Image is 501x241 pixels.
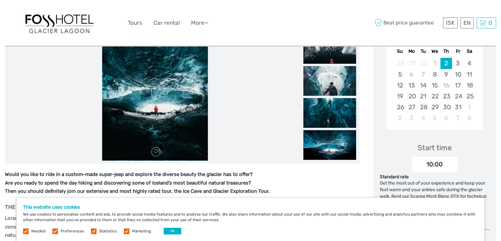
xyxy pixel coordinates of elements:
div: Choose Sunday, October 19th, 2025 [394,91,405,102]
div: Not available Wednesday, October 1st, 2025 [429,58,440,69]
img: 5d460e65191648d4bcbc04d690f19038_slider_thumbnail.jpeg [303,98,356,128]
div: Choose Wednesday, October 29th, 2025 [429,102,440,113]
div: Not available Sunday, September 28th, 2025 [394,58,405,69]
div: Choose Tuesday, October 28th, 2025 [417,102,429,113]
div: Choose Friday, October 17th, 2025 [452,80,463,91]
div: Choose Wednesday, October 15th, 2025 [429,80,440,91]
strong: THE TOUR [5,204,31,210]
div: Start time [418,143,452,153]
div: Not available Thursday, October 16th, 2025 [440,80,452,91]
strong: Are you ready to spend the day hiking and discovering some of Iceland’s most beautiful natural tr... [5,180,251,186]
div: Choose Saturday, October 11th, 2025 [464,69,475,80]
a: Car rental [153,18,180,28]
label: Preferences [61,228,84,234]
div: Not available Tuesday, October 7th, 2025 [417,69,429,80]
img: 1303-6910c56d-1cb8-4c54-b886-5f11292459f5_logo_big.jpg [23,11,96,35]
div: Choose Tuesday, November 4th, 2025 [417,113,429,123]
span: ISK [446,19,455,26]
div: Choose Saturday, November 8th, 2025 [464,113,475,123]
div: Mo [406,47,417,56]
div: Choose Friday, October 10th, 2025 [452,69,463,80]
div: Choose Monday, October 27th, 2025 [406,102,417,113]
img: d3e9a438799d42fa9677afe32cc6c30b_slider_thumbnail.jpeg [303,34,356,64]
div: Choose Sunday, November 2nd, 2025 [394,113,405,123]
div: Choose Thursday, October 2nd, 2025 [440,58,452,69]
img: f4374e921b95434581322da87db5f424_slider_thumbnail.jpeg [303,66,356,96]
label: Statistics [99,228,117,234]
span: 0 [487,19,493,26]
div: Not available Tuesday, September 30th, 2025 [417,58,429,69]
div: Choose Thursday, October 9th, 2025 [440,69,452,80]
div: Choose Wednesday, October 8th, 2025 [429,69,440,80]
div: Choose Thursday, October 30th, 2025 [440,102,452,113]
img: a514e2f0b1ee473bb78e6f57a378882f_slider_thumbnail.jpeg [303,130,356,160]
div: Choose Saturday, November 1st, 2025 [464,102,475,113]
div: Choose Wednesday, October 22nd, 2025 [429,91,440,102]
div: Get the most out of your experience and keep your feet warm and your ankles safe during the glaci... [380,180,489,219]
div: Choose Sunday, October 12th, 2025 [394,80,405,91]
strong: Then you should definitely join our extensive and most highly rated tour, the Ice Cave and Glacie... [5,188,270,194]
div: Standard rate [380,174,489,180]
div: Choose Monday, October 13th, 2025 [406,80,417,91]
div: Su [394,47,405,56]
div: Choose Monday, November 3rd, 2025 [406,113,417,123]
div: Choose Wednesday, November 5th, 2025 [429,113,440,123]
div: Choose Tuesday, October 21st, 2025 [417,91,429,102]
h5: This website uses cookies [23,204,478,210]
div: Choose Monday, October 20th, 2025 [406,91,417,102]
div: 10:00 [412,157,458,172]
div: EN [460,17,474,28]
div: Tu [417,47,429,56]
div: Choose Saturday, October 18th, 2025 [464,80,475,91]
img: 511a0dee0db74a3e98ca8dcd5e1b776f_main_slider.jpeg [102,2,208,160]
div: Choose Sunday, October 5th, 2025 [394,69,405,80]
div: Choose Thursday, November 6th, 2025 [440,113,452,123]
div: Choose Friday, October 3rd, 2025 [452,58,463,69]
div: Choose Friday, November 7th, 2025 [452,113,463,123]
div: Choose Friday, October 24th, 2025 [452,91,463,102]
div: Choose Saturday, October 25th, 2025 [464,91,475,102]
div: We use cookies to personalise content and ads, to provide social media features and to analyse ou... [16,198,485,241]
div: Not available Monday, September 29th, 2025 [406,58,417,69]
div: Choose Sunday, October 26th, 2025 [394,102,405,113]
div: Choose Tuesday, October 14th, 2025 [417,80,429,91]
div: Choose Friday, October 31st, 2025 [452,102,463,113]
label: Marketing [132,228,151,234]
div: Not available Monday, October 6th, 2025 [406,69,417,80]
div: Choose Saturday, October 4th, 2025 [464,58,475,69]
button: Open LiveChat chat widget [76,10,84,18]
span: Best price guarantee [373,17,441,28]
button: OK [164,228,181,234]
a: Tours [128,18,142,28]
div: month 2025-10 [389,58,481,123]
div: Sa [464,47,475,56]
div: We [429,47,440,56]
label: Needed [31,228,45,234]
a: More [191,18,208,28]
div: Th [440,47,452,56]
p: We're away right now. Please check back later! [9,12,74,17]
div: Fr [452,47,463,56]
strong: Would you like to ride in a custom-made super-jeep and explore the diverse beauty the glacier has... [5,171,253,177]
div: Choose Thursday, October 23rd, 2025 [440,91,452,102]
